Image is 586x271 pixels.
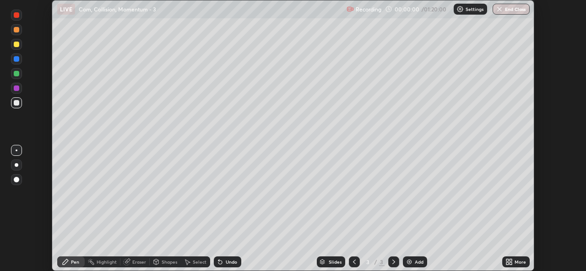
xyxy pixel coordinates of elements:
[406,258,413,266] img: add-slide-button
[226,260,237,264] div: Undo
[132,260,146,264] div: Eraser
[329,260,342,264] div: Slides
[71,260,79,264] div: Pen
[456,5,464,13] img: class-settings-icons
[79,5,156,13] p: Com, Collision, Momentum - 3
[374,259,377,265] div: /
[466,7,483,11] p: Settings
[496,5,503,13] img: end-class-cross
[162,260,177,264] div: Shapes
[415,260,423,264] div: Add
[364,259,373,265] div: 3
[97,260,117,264] div: Highlight
[60,5,72,13] p: LIVE
[193,260,206,264] div: Select
[356,6,381,13] p: Recording
[493,4,530,15] button: End Class
[379,258,385,266] div: 3
[515,260,526,264] div: More
[347,5,354,13] img: recording.375f2c34.svg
